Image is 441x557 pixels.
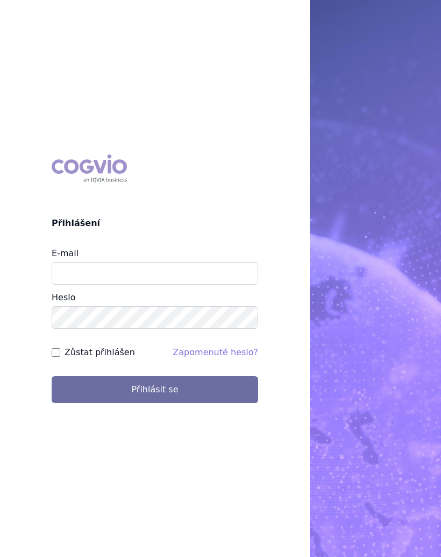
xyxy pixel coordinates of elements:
[65,346,135,359] label: Zůstat přihlášen
[52,217,258,230] h2: Přihlášení
[52,154,127,182] div: COGVIO
[52,292,75,302] label: Heslo
[52,376,258,403] button: Přihlásit se
[52,248,79,258] label: E-mail
[173,347,258,357] a: Zapomenuté heslo?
